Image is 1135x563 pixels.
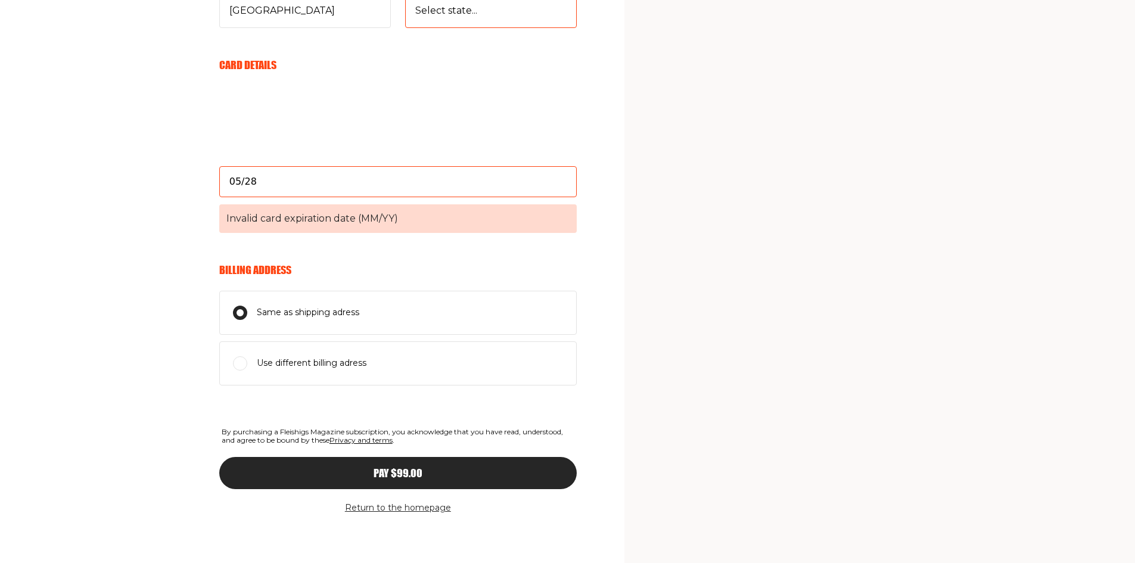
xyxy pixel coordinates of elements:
h6: Card Details [219,58,577,71]
iframe: card [219,85,577,175]
iframe: cvv [219,126,577,215]
input: Invalid card expiration date (MM/YY) [219,166,577,197]
span: By purchasing a Fleishigs Magazine subscription, you acknowledge that you have read, understood, ... [219,425,577,447]
h6: Billing Address [219,263,577,276]
input: Same as shipping adress [233,306,247,320]
input: Use different billing adress [233,356,247,371]
span: Invalid card expiration date (MM/YY) [219,204,577,233]
button: Return to the homepage [345,501,451,515]
span: Use different billing adress [257,356,366,371]
a: Privacy and terms [329,436,393,444]
span: Same as shipping adress [257,306,359,320]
